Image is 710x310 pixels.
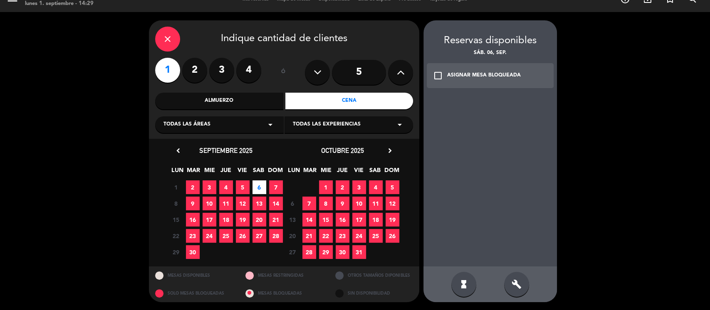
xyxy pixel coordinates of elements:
[352,213,366,226] span: 17
[336,180,349,194] span: 2
[352,245,366,259] span: 31
[239,284,329,302] div: MESAS BLOQUEADAS
[203,180,216,194] span: 3
[319,245,333,259] span: 29
[209,58,234,83] label: 3
[171,165,184,179] span: LUN
[336,213,349,226] span: 16
[369,197,383,210] span: 11
[423,49,557,57] div: sáb. 06, sep.
[512,279,522,289] i: build
[219,165,233,179] span: JUE
[252,213,266,226] span: 20
[163,34,173,44] i: close
[286,213,299,226] span: 13
[386,213,399,226] span: 19
[269,213,283,226] span: 21
[352,165,366,179] span: VIE
[252,165,265,179] span: SAB
[155,93,283,109] div: Almuerzo
[252,197,266,210] span: 13
[186,180,200,194] span: 2
[236,197,250,210] span: 12
[169,245,183,259] span: 29
[186,213,200,226] span: 16
[459,279,469,289] i: hourglass_full
[286,197,299,210] span: 6
[269,180,283,194] span: 7
[352,180,366,194] span: 3
[219,229,233,243] span: 25
[423,33,557,49] div: Reservas disponibles
[302,197,316,210] span: 7
[319,229,333,243] span: 22
[155,58,180,83] label: 1
[186,245,200,259] span: 30
[386,229,399,243] span: 26
[268,165,282,179] span: DOM
[395,120,405,130] i: arrow_drop_down
[174,146,183,155] i: chevron_left
[329,266,419,284] div: OTROS TAMAÑOS DIPONIBLES
[386,146,394,155] i: chevron_right
[169,229,183,243] span: 22
[149,284,239,302] div: SOLO MESAS BLOQUEADAS
[219,180,233,194] span: 4
[163,121,210,129] span: Todas las áreas
[352,197,366,210] span: 10
[329,284,419,302] div: SIN DISPONIBILIDAD
[203,229,216,243] span: 24
[236,58,261,83] label: 4
[219,213,233,226] span: 18
[303,165,317,179] span: MAR
[321,146,364,155] span: octubre 2025
[203,165,217,179] span: MIE
[319,197,333,210] span: 8
[182,58,207,83] label: 2
[386,180,399,194] span: 5
[369,213,383,226] span: 18
[236,213,250,226] span: 19
[352,229,366,243] span: 24
[169,180,183,194] span: 1
[433,71,443,81] i: check_box_outline_blank
[252,180,266,194] span: 6
[149,266,239,284] div: MESAS DISPONIBLES
[336,245,349,259] span: 30
[319,213,333,226] span: 15
[269,197,283,210] span: 14
[336,197,349,210] span: 9
[236,180,250,194] span: 5
[236,229,250,243] span: 26
[302,229,316,243] span: 21
[384,165,398,179] span: DOM
[368,165,382,179] span: SAB
[203,213,216,226] span: 17
[265,120,275,130] i: arrow_drop_down
[186,229,200,243] span: 23
[336,165,349,179] span: JUE
[285,93,413,109] div: Cena
[203,197,216,210] span: 10
[302,245,316,259] span: 28
[336,229,349,243] span: 23
[287,165,301,179] span: LUN
[319,165,333,179] span: MIE
[269,229,283,243] span: 28
[386,197,399,210] span: 12
[319,180,333,194] span: 1
[302,213,316,226] span: 14
[186,197,200,210] span: 9
[447,71,521,80] div: ASIGNAR MESA BLOQUEADA
[270,58,297,87] div: ó
[286,245,299,259] span: 27
[199,146,252,155] span: septiembre 2025
[169,213,183,226] span: 15
[293,121,361,129] span: Todas las experiencias
[252,229,266,243] span: 27
[369,229,383,243] span: 25
[235,165,249,179] span: VIE
[369,180,383,194] span: 4
[155,27,413,52] div: Indique cantidad de clientes
[169,197,183,210] span: 8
